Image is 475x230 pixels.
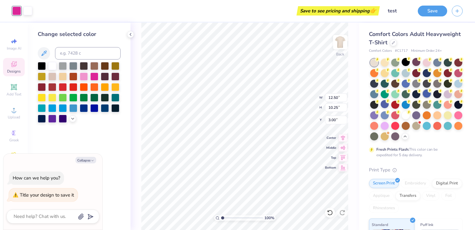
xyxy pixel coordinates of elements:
span: 👉 [370,7,376,14]
button: Collapse [75,157,96,163]
span: Comfort Colors [369,48,392,54]
div: Rhinestones [369,204,399,213]
span: Standard [372,221,388,228]
button: Save [418,6,447,16]
span: Top [325,156,336,160]
input: e.g. 7428 c [55,47,121,60]
span: Middle [325,146,336,150]
div: Applique [369,191,394,201]
div: Screen Print [369,179,399,188]
div: How can we help you? [13,175,60,181]
div: Digital Print [432,179,462,188]
div: Back [336,51,344,57]
input: Untitled Design [383,5,413,17]
span: Puff Ink [420,221,433,228]
div: This color can be expedited for 5 day delivery. [376,147,452,158]
strong: Fresh Prints Flash: [376,147,409,152]
div: Transfers [396,191,420,201]
img: Back [334,36,346,48]
span: Minimum Order: 24 + [411,48,442,54]
div: Vinyl [422,191,439,201]
span: Image AI [7,46,21,51]
div: Foil [441,191,456,201]
div: Embroidery [401,179,430,188]
span: Greek [9,138,19,143]
span: Upload [8,115,20,120]
div: Print Type [369,166,463,174]
span: Designs [7,69,21,74]
span: Comfort Colors Adult Heavyweight T-Shirt [369,30,461,46]
span: Bottom [325,166,336,170]
span: Center [325,136,336,140]
span: Add Text [6,92,21,97]
div: Save to see pricing and shipping [298,6,378,15]
span: # C1717 [395,48,408,54]
div: Change selected color [38,30,121,38]
div: Title your design to save it [20,192,74,198]
span: 100 % [264,215,274,221]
